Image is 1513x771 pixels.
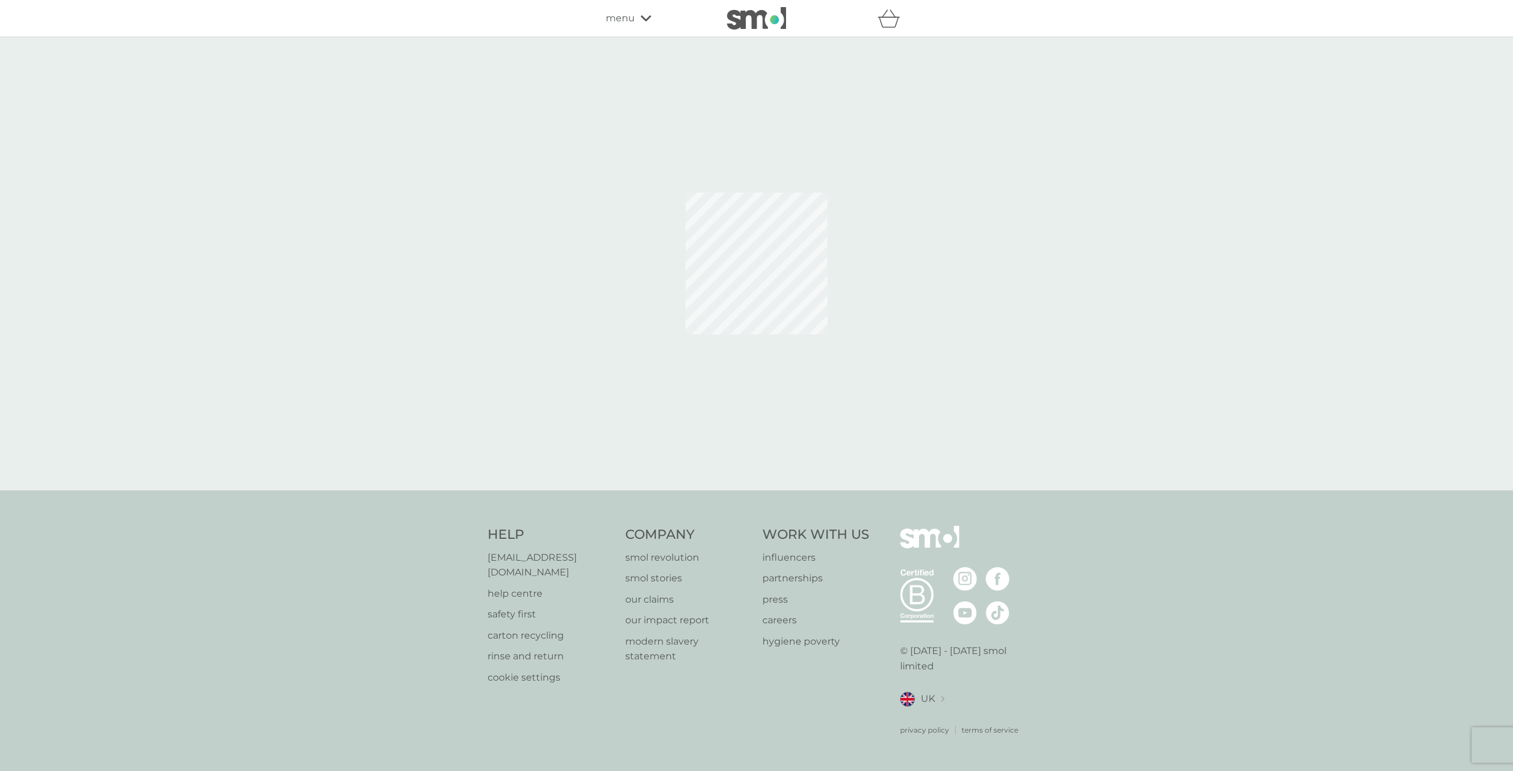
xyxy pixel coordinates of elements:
a: rinse and return [488,649,613,664]
span: UK [921,691,935,707]
a: carton recycling [488,628,613,643]
a: influencers [762,550,869,565]
img: select a new location [941,696,944,702]
img: smol [727,7,786,30]
a: privacy policy [900,724,949,736]
img: UK flag [900,692,915,707]
a: help centre [488,586,613,601]
img: smol [900,526,959,566]
a: press [762,592,869,607]
a: [EMAIL_ADDRESS][DOMAIN_NAME] [488,550,613,580]
h4: Help [488,526,613,544]
img: visit the smol Tiktok page [986,601,1009,624]
h4: Work With Us [762,526,869,544]
a: smol revolution [625,550,751,565]
img: visit the smol Youtube page [953,601,977,624]
h4: Company [625,526,751,544]
div: basket [878,6,907,30]
a: hygiene poverty [762,634,869,649]
a: partnerships [762,571,869,586]
p: © [DATE] - [DATE] smol limited [900,643,1026,674]
a: our claims [625,592,751,607]
a: smol stories [625,571,751,586]
a: modern slavery statement [625,634,751,664]
a: safety first [488,607,613,622]
a: terms of service [962,724,1018,736]
span: menu [606,11,635,26]
a: cookie settings [488,670,613,685]
img: visit the smol Facebook page [986,567,1009,591]
img: visit the smol Instagram page [953,567,977,591]
a: careers [762,613,869,628]
a: our impact report [625,613,751,628]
